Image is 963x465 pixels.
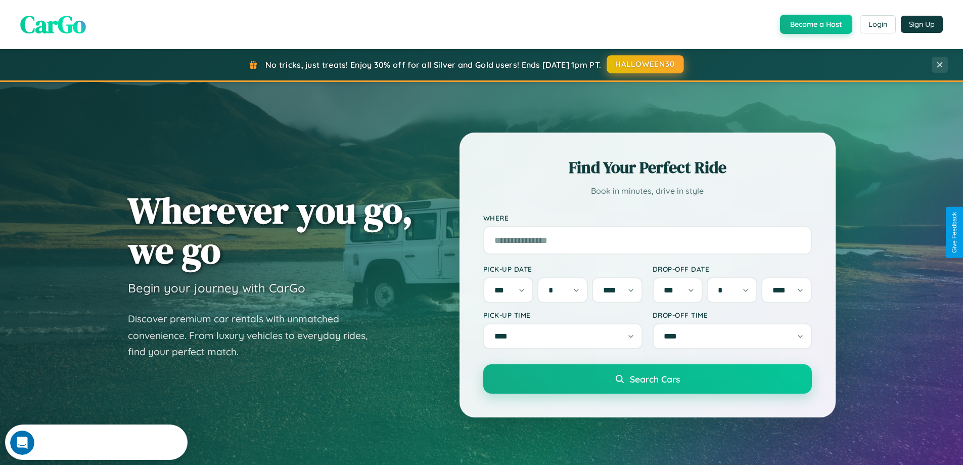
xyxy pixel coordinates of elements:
[20,8,86,41] span: CarGo
[653,311,812,319] label: Drop-off Time
[128,280,305,295] h3: Begin your journey with CarGo
[901,16,943,33] button: Sign Up
[630,373,680,385] span: Search Cars
[128,190,413,270] h1: Wherever you go, we go
[483,184,812,198] p: Book in minutes, drive in style
[607,55,684,73] button: HALLOWEEN30
[780,15,852,34] button: Become a Host
[128,311,381,360] p: Discover premium car rentals with unmatched convenience. From luxury vehicles to everyday rides, ...
[483,311,643,319] label: Pick-up Time
[483,364,812,394] button: Search Cars
[5,425,188,460] iframe: Intercom live chat discovery launcher
[951,212,958,253] div: Give Feedback
[483,214,812,222] label: Where
[10,431,34,455] iframe: Intercom live chat
[653,265,812,273] label: Drop-off Date
[483,265,643,273] label: Pick-up Date
[483,156,812,179] h2: Find Your Perfect Ride
[265,60,601,70] span: No tricks, just treats! Enjoy 30% off for all Silver and Gold users! Ends [DATE] 1pm PT.
[860,15,896,33] button: Login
